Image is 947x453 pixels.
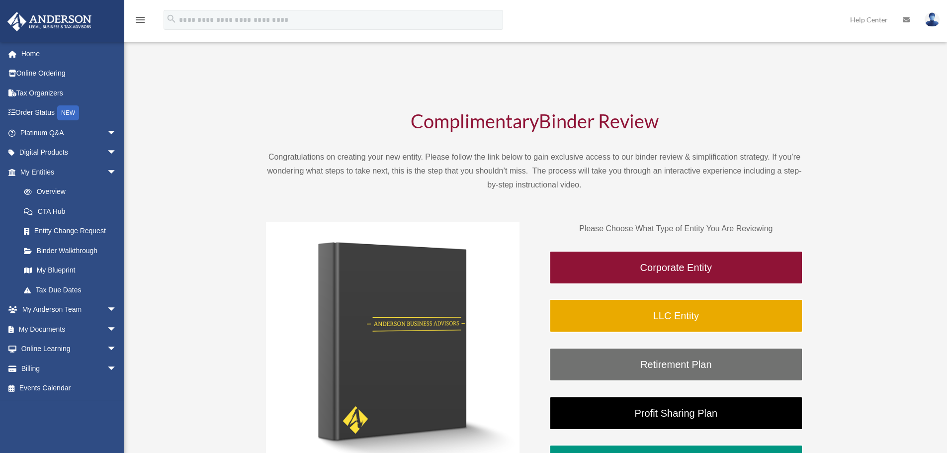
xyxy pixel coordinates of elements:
span: arrow_drop_down [107,319,127,340]
a: Retirement Plan [549,348,803,381]
a: Online Ordering [7,64,132,84]
a: Platinum Q&Aarrow_drop_down [7,123,132,143]
a: My Blueprint [14,261,132,280]
span: arrow_drop_down [107,143,127,163]
p: Congratulations on creating your new entity. Please follow the link below to gain exclusive acces... [266,150,803,192]
a: Tax Due Dates [14,280,132,300]
div: NEW [57,105,79,120]
span: arrow_drop_down [107,300,127,320]
a: Events Calendar [7,378,132,398]
a: CTA Hub [14,201,132,221]
a: Online Learningarrow_drop_down [7,339,132,359]
a: My Documentsarrow_drop_down [7,319,132,339]
a: Digital Productsarrow_drop_down [7,143,132,163]
img: User Pic [925,12,940,27]
span: arrow_drop_down [107,359,127,379]
img: Anderson Advisors Platinum Portal [4,12,94,31]
a: Corporate Entity [549,251,803,284]
i: menu [134,14,146,26]
a: Profit Sharing Plan [549,396,803,430]
p: Please Choose What Type of Entity You Are Reviewing [549,222,803,236]
a: Overview [14,182,132,202]
a: LLC Entity [549,299,803,333]
a: My Entitiesarrow_drop_down [7,162,132,182]
span: arrow_drop_down [107,123,127,143]
a: My Anderson Teamarrow_drop_down [7,300,132,320]
a: Tax Organizers [7,83,132,103]
i: search [166,13,177,24]
a: Home [7,44,132,64]
span: Binder Review [539,109,659,132]
span: arrow_drop_down [107,162,127,182]
span: arrow_drop_down [107,339,127,360]
a: Order StatusNEW [7,103,132,123]
a: Billingarrow_drop_down [7,359,132,378]
span: Complimentary [411,109,539,132]
a: Entity Change Request [14,221,132,241]
a: menu [134,17,146,26]
a: Binder Walkthrough [14,241,127,261]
